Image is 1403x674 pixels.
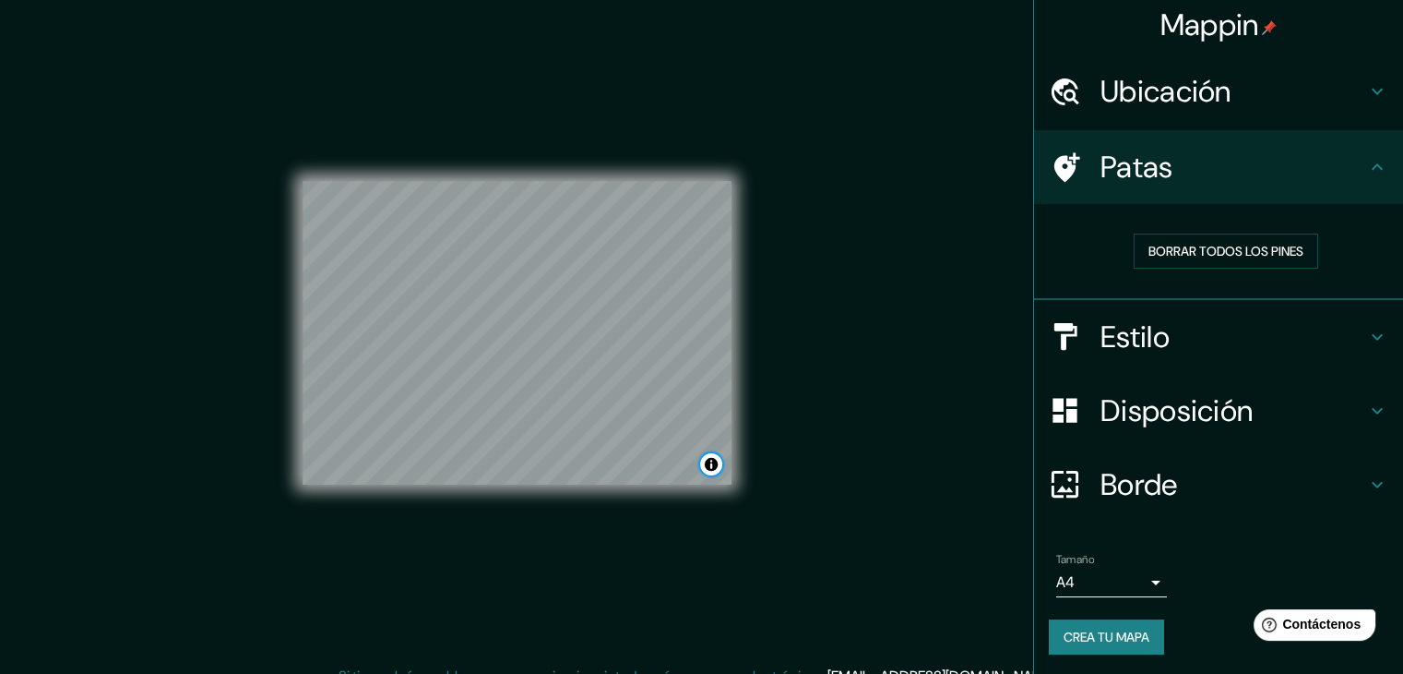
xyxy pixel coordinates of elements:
div: Borde [1034,448,1403,522]
font: Crea tu mapa [1064,629,1149,645]
div: A4 [1056,568,1167,597]
img: pin-icon.png [1262,20,1277,35]
font: Borrar todos los pines [1148,243,1303,259]
font: Patas [1100,148,1173,187]
div: Ubicación [1034,54,1403,128]
button: Activar o desactivar atribución [700,453,722,475]
div: Disposición [1034,374,1403,448]
font: Tamaño [1056,552,1094,567]
font: Borde [1100,465,1178,504]
font: Ubicación [1100,72,1231,111]
font: Disposición [1100,391,1253,430]
iframe: Lanzador de widgets de ayuda [1239,602,1383,654]
font: Estilo [1100,318,1170,356]
button: Crea tu mapa [1049,620,1164,655]
font: Mappin [1160,6,1259,44]
canvas: Mapa [303,181,731,485]
div: Estilo [1034,300,1403,374]
button: Borrar todos los pines [1134,234,1318,269]
div: Patas [1034,130,1403,204]
font: A4 [1056,572,1075,592]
